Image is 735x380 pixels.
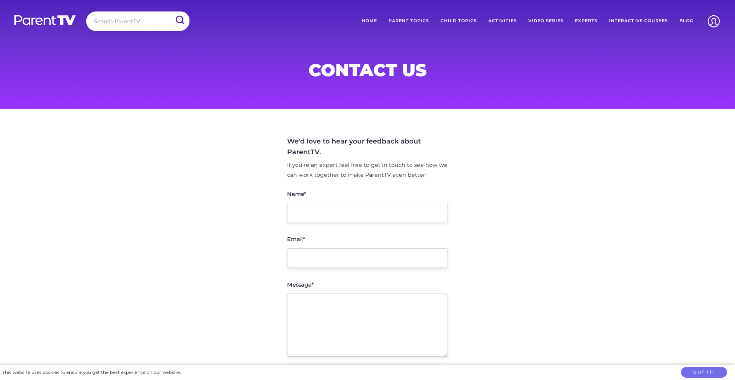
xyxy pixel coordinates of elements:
[681,367,727,378] button: Got it!
[170,11,189,29] input: Submit
[569,11,603,31] a: Experts
[704,11,724,31] img: Account
[523,11,569,31] a: Video Series
[356,11,383,31] a: Home
[483,11,523,31] a: Activities
[603,11,674,31] a: Interactive Courses
[86,11,189,31] input: Search ParentTV
[287,160,448,180] p: If you’re an expert feel free to get in touch to see how we can work together to make ParentTV ev...
[383,11,435,31] a: Parent Topics
[13,15,77,26] img: parenttv-logo-white.4c85aaf.svg
[287,282,314,287] label: Message*
[287,136,448,157] h4: We'd love to hear your feedback about ParentTV.
[287,191,306,197] label: Name*
[674,11,699,31] a: Blog
[435,11,483,31] a: Child Topics
[2,369,181,377] div: This website uses cookies to ensure you get the best experience on our website.
[183,62,552,78] h1: Contact Us
[287,236,305,242] label: Email*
